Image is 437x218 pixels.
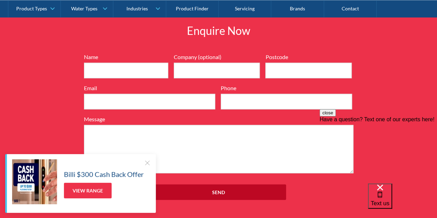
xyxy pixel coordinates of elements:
form: Full Width Form [80,53,357,207]
iframe: podium webchat widget prompt [320,109,437,192]
h2: Enquire Now [118,22,319,39]
img: Billi $300 Cash Back Offer [12,159,57,204]
div: Industries [126,6,148,11]
label: Name [84,53,168,61]
div: Water Types [71,6,97,11]
h5: Billi $300 Cash Back Offer [64,169,144,179]
iframe: podium webchat widget bubble [368,183,437,218]
label: Company (optional) [174,53,260,61]
label: Email [84,84,215,92]
label: Phone [221,84,352,92]
div: Product Types [16,6,47,11]
label: Postcode [265,53,352,61]
input: Send [151,184,286,200]
label: Message [84,115,353,123]
a: View Range [64,183,112,198]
